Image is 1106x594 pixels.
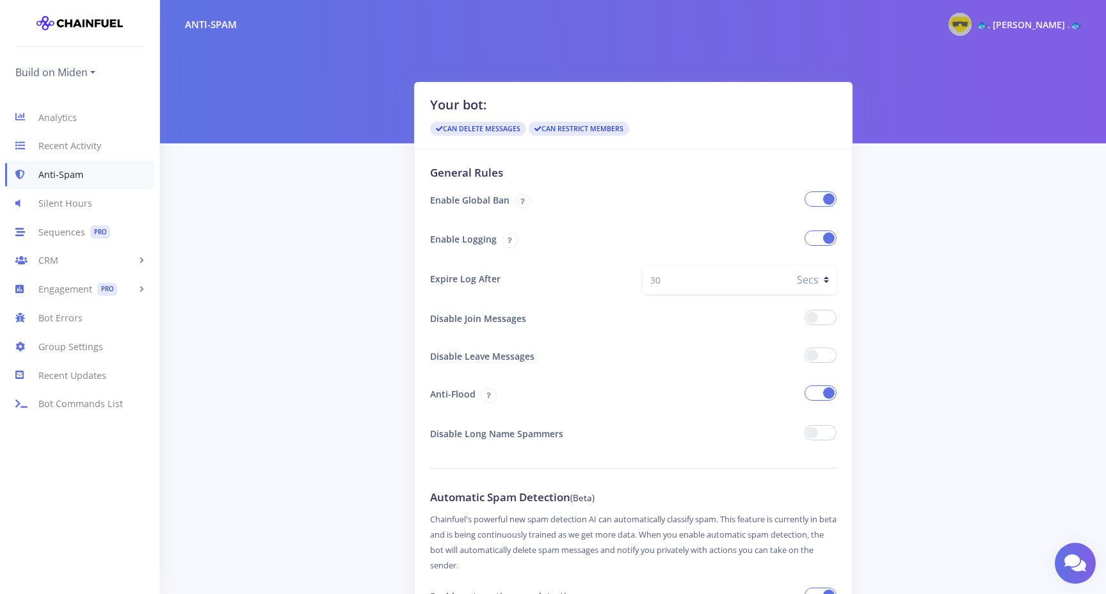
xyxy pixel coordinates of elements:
h3: General Rules [430,165,837,181]
label: Disable Long Name Spammers [421,420,634,447]
img: @gaylordwarner Photo [949,13,972,36]
h3: Automatic Spam Detection [430,489,837,506]
small: (Beta) [570,492,595,504]
label: Disable Join Messages [421,305,634,332]
span: 🐟. [PERSON_NAME] .🐟 [977,19,1081,31]
input: eg 15, 30, 60 [643,265,788,294]
a: Build on Miden [15,62,95,83]
label: Disable Leave Messages [421,342,634,370]
h2: Your bot: [430,95,837,115]
span: PRO [90,225,110,239]
a: @gaylordwarner Photo 🐟. [PERSON_NAME] .🐟 [938,10,1081,38]
div: Anti-Spam [185,17,237,32]
label: Enable Logging [421,225,634,255]
span: PRO [97,283,117,296]
label: Expire Log After [421,265,634,294]
img: chainfuel-logo [36,10,123,36]
span: Can Restrict Members [529,122,629,136]
label: Anti-Flood [421,380,634,410]
label: Enable Global Ban [421,186,634,216]
a: Anti-Spam [5,161,154,189]
span: Can Delete Messages [430,122,526,136]
small: Chainfuel's powerful new spam detection AI can automatically classify spam. This feature is curre... [430,513,837,571]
